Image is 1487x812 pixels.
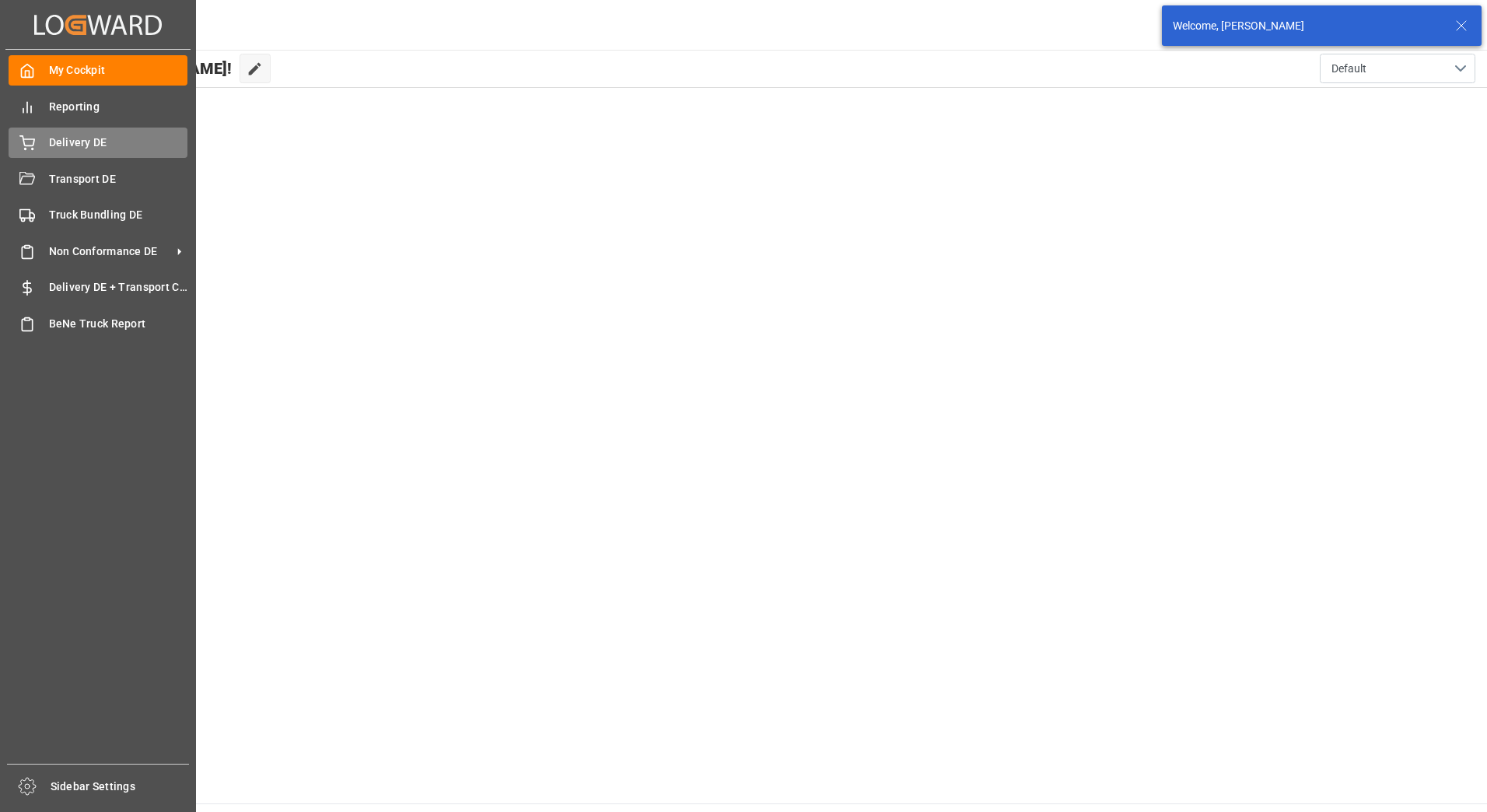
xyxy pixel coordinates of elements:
button: open menu [1320,54,1475,83]
span: Delivery DE + Transport Cost [49,279,188,296]
a: Truck Bundling DE [9,200,187,230]
span: My Cockpit [49,62,188,79]
a: Reporting [9,91,187,121]
a: Transport DE [9,163,187,194]
span: Sidebar Settings [51,779,190,795]
span: Default [1331,61,1366,77]
a: BeNe Truck Report [9,308,187,338]
span: Hello [PERSON_NAME]! [65,54,232,83]
a: Delivery DE [9,128,187,158]
a: My Cockpit [9,55,187,86]
span: Delivery DE [49,135,188,151]
span: Truck Bundling DE [49,207,188,223]
span: Non Conformance DE [49,243,172,260]
span: Reporting [49,99,188,115]
div: Welcome, [PERSON_NAME] [1173,18,1440,34]
span: BeNe Truck Report [49,316,188,332]
span: Transport DE [49,171,188,187]
a: Delivery DE + Transport Cost [9,272,187,303]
